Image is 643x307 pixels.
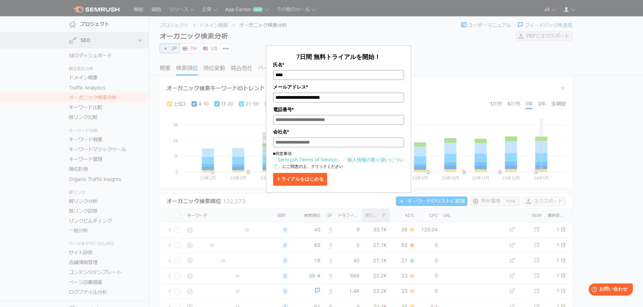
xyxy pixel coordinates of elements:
[296,53,380,61] span: 7日間 無料トライアルを開始！
[273,83,404,91] label: メールアドレス*
[273,156,342,163] a: 「Semrush Terms of Service」
[583,281,636,300] iframe: Help widget launcher
[273,151,404,170] p: ■同意事項 にご同意の上、クリックください
[273,156,404,169] a: 「個人情報の取り扱いについて」
[273,173,327,186] button: トライアルをはじめる
[273,106,404,113] label: 電話番号*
